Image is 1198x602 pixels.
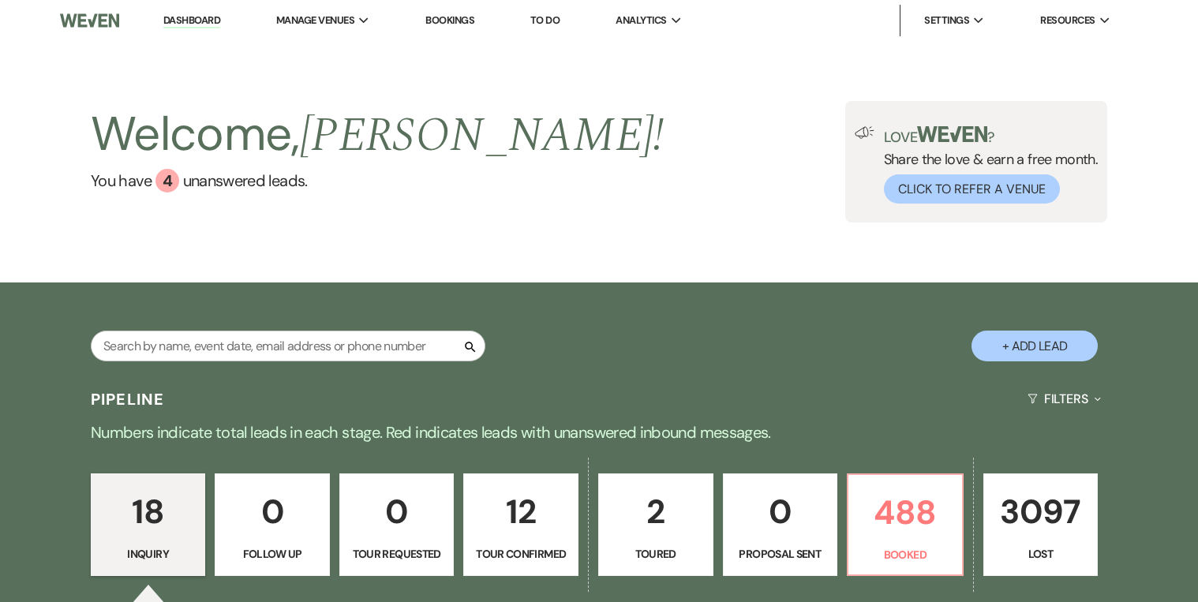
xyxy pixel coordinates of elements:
[972,331,1098,361] button: + Add Lead
[858,546,953,563] p: Booked
[884,174,1060,204] button: Click to Refer a Venue
[276,13,354,28] span: Manage Venues
[733,545,828,563] p: Proposal Sent
[874,126,1099,204] div: Share the love & earn a free month.
[530,13,560,27] a: To Do
[723,473,838,576] a: 0Proposal Sent
[91,169,665,193] a: You have 4 unanswered leads.
[855,126,874,139] img: loud-speaker-illustration.svg
[1021,378,1107,420] button: Filters
[608,485,703,538] p: 2
[350,485,444,538] p: 0
[225,485,320,538] p: 0
[339,473,455,576] a: 0Tour Requested
[994,485,1088,538] p: 3097
[884,126,1099,144] p: Love ?
[733,485,828,538] p: 0
[300,99,665,172] span: [PERSON_NAME] !
[155,169,179,193] div: 4
[994,545,1088,563] p: Lost
[60,4,119,37] img: Weven Logo
[924,13,969,28] span: Settings
[608,545,703,563] p: Toured
[463,473,578,576] a: 12Tour Confirmed
[91,473,206,576] a: 18Inquiry
[425,13,474,27] a: Bookings
[1040,13,1095,28] span: Resources
[91,331,485,361] input: Search by name, event date, email address or phone number
[474,545,568,563] p: Tour Confirmed
[101,545,196,563] p: Inquiry
[616,13,666,28] span: Analytics
[474,485,568,538] p: 12
[163,13,220,28] a: Dashboard
[101,485,196,538] p: 18
[350,545,444,563] p: Tour Requested
[847,473,964,576] a: 488Booked
[917,126,987,142] img: weven-logo-green.svg
[598,473,713,576] a: 2Toured
[91,388,165,410] h3: Pipeline
[31,420,1167,445] p: Numbers indicate total leads in each stage. Red indicates leads with unanswered inbound messages.
[983,473,1099,576] a: 3097Lost
[91,101,665,169] h2: Welcome,
[225,545,320,563] p: Follow Up
[215,473,330,576] a: 0Follow Up
[858,486,953,539] p: 488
